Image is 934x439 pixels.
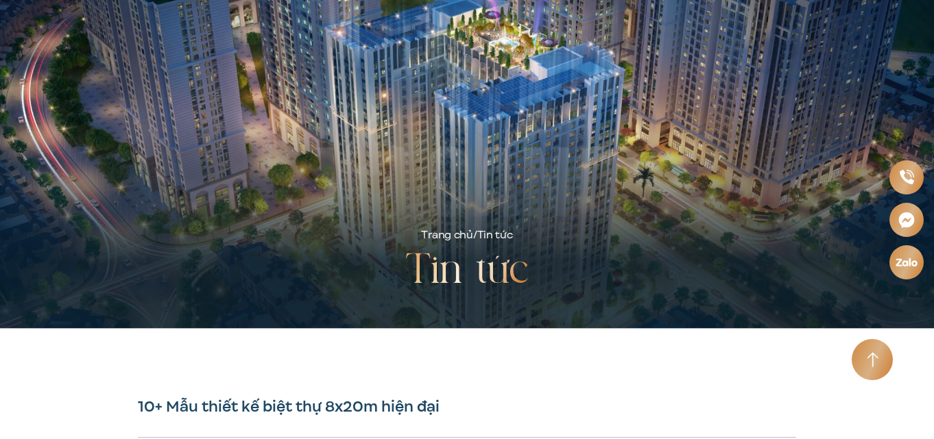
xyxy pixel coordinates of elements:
[477,227,513,242] span: Tin tức
[895,258,918,266] img: Zalo icon
[421,227,472,242] a: Trang chủ
[138,397,796,416] h1: 10+ Mẫu thiết kế biệt thự 8x20m hiện đại
[898,211,915,228] img: Messenger icon
[405,244,529,299] h2: Tin tức
[421,227,512,244] div: /
[867,352,878,368] img: Arrow icon
[899,170,914,185] img: Phone icon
